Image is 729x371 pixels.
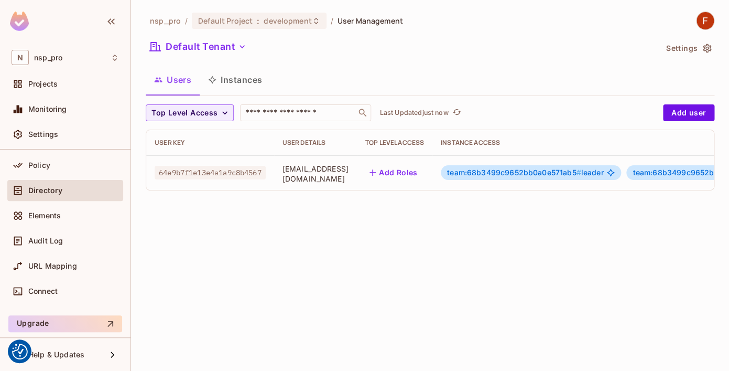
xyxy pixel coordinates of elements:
span: 64e9b7f1e13e4a1a9c8b4567 [155,166,266,179]
button: Add Roles [365,164,422,181]
span: Settings [28,130,58,139]
span: Help & Updates [28,351,84,359]
span: Connect [28,287,58,295]
button: Top Level Access [146,104,234,121]
span: Click to refresh data [448,107,463,119]
button: Add user [663,104,714,121]
span: Monitoring [28,105,67,113]
span: User Management [338,16,403,26]
div: User Details [282,139,349,147]
span: Directory [28,186,62,195]
span: Audit Log [28,237,63,245]
div: User Key [155,139,266,147]
span: Default Project [198,16,253,26]
span: Top Level Access [151,107,217,120]
li: / [185,16,188,26]
li: / [331,16,333,26]
span: Elements [28,211,61,220]
button: Users [146,67,200,93]
img: SReyMgAAAABJRU5ErkJggg== [10,12,29,31]
span: refresh [452,108,461,118]
span: the active workspace [150,16,181,26]
span: development [264,16,311,26]
img: Felipe Kharaba [697,12,714,29]
button: Default Tenant [146,38,251,55]
span: # [576,168,581,177]
span: [EMAIL_ADDRESS][DOMAIN_NAME] [282,164,349,184]
span: team:68b3499c9652bb0a0e571ab5 [447,168,581,177]
button: Consent Preferences [12,344,28,359]
span: Projects [28,80,58,88]
span: Workspace: nsp_pro [34,54,62,62]
button: Settings [662,40,714,57]
button: Instances [200,67,270,93]
span: : [256,17,260,25]
span: Policy [28,161,50,169]
img: Revisit consent button [12,344,28,359]
button: refresh [450,107,463,119]
span: leader [447,168,603,177]
button: Upgrade [8,315,122,332]
span: N [12,50,29,65]
div: Top Level Access [365,139,424,147]
p: Last Updated just now [379,109,448,117]
span: URL Mapping [28,262,77,270]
